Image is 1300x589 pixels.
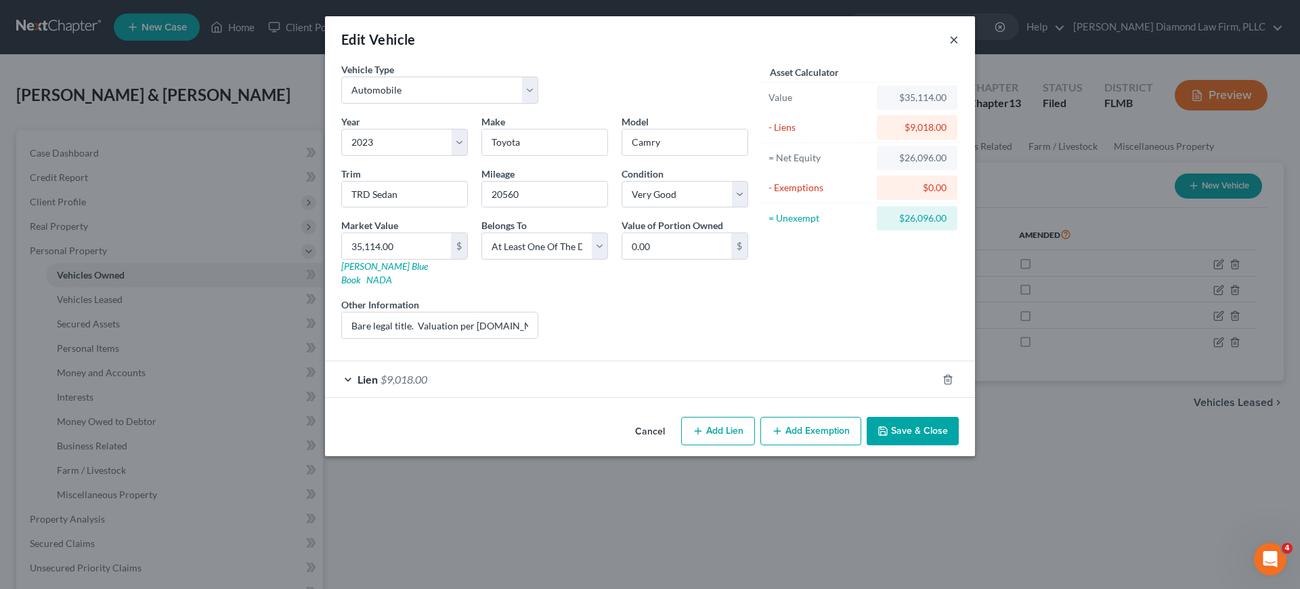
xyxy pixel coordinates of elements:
[341,298,419,312] label: Other Information
[622,167,664,181] label: Condition
[342,182,467,207] input: ex. LS, LT, etc
[341,260,428,285] a: [PERSON_NAME] Blue Book
[888,181,947,195] div: $0.00
[731,233,747,259] div: $
[768,181,871,195] div: - Exemptions
[451,233,467,259] div: $
[341,115,360,129] label: Year
[381,373,427,386] span: $9,018.00
[770,65,839,79] label: Asset Calculator
[341,167,361,181] label: Trim
[482,129,607,155] input: ex. Nissan
[342,233,451,259] input: 0.00
[768,91,871,104] div: Value
[681,417,755,445] button: Add Lien
[888,211,947,225] div: $26,096.00
[768,151,871,165] div: = Net Equity
[481,167,515,181] label: Mileage
[482,182,607,207] input: --
[357,373,378,386] span: Lien
[622,218,723,232] label: Value of Portion Owned
[341,62,394,77] label: Vehicle Type
[768,121,871,134] div: - Liens
[341,30,416,49] div: Edit Vehicle
[760,417,861,445] button: Add Exemption
[888,91,947,104] div: $35,114.00
[341,218,398,232] label: Market Value
[888,151,947,165] div: $26,096.00
[867,417,959,445] button: Save & Close
[888,121,947,134] div: $9,018.00
[481,220,527,231] span: Belongs To
[624,418,676,445] button: Cancel
[622,115,649,129] label: Model
[622,129,747,155] input: ex. Altima
[342,312,538,338] input: (optional)
[768,211,871,225] div: = Unexempt
[949,31,959,47] button: ×
[622,233,731,259] input: 0.00
[1254,543,1286,575] iframe: Intercom live chat
[366,274,392,285] a: NADA
[481,116,505,127] span: Make
[1282,543,1293,554] span: 4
